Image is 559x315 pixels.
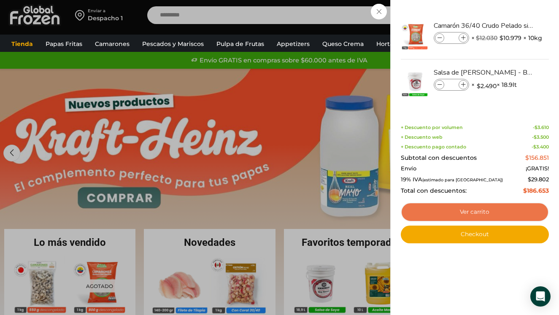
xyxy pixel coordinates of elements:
bdi: 2.490 [477,82,497,90]
span: + Descuento pago contado [401,144,466,150]
bdi: 3.400 [533,144,549,150]
span: × × 18.9lt [471,79,517,91]
span: $ [500,34,503,42]
input: Product quantity [445,33,458,43]
a: Camarones [91,36,134,52]
bdi: 156.851 [525,154,549,162]
span: 19% IVA [401,176,503,183]
span: $ [523,187,527,194]
span: Total con descuentos: [401,187,467,194]
span: - [533,125,549,130]
span: 29.802 [528,176,549,183]
a: Salsa de [PERSON_NAME] - Balde 18.9 litros [434,68,534,77]
span: $ [476,34,480,42]
a: Tienda [7,36,37,52]
span: + Descuento por volumen [401,125,463,130]
span: $ [477,82,481,90]
span: Envío [401,165,416,172]
a: Papas Fritas [41,36,86,52]
a: Ver carrito [401,202,549,222]
a: Pescados y Mariscos [138,36,208,52]
small: (estimado para [GEOGRAPHIC_DATA]) [422,178,503,182]
bdi: 3.610 [535,124,549,130]
span: $ [534,134,537,140]
a: Hortalizas [372,36,410,52]
span: $ [533,144,536,150]
span: $ [528,176,531,183]
div: Open Intercom Messenger [530,286,551,307]
span: + Descuento web [401,135,443,140]
a: Queso Crema [318,36,368,52]
bdi: 186.653 [523,187,549,194]
bdi: 10.979 [500,34,521,42]
span: $ [535,124,537,130]
span: - [532,135,549,140]
span: - [532,144,549,150]
input: Product quantity [445,80,458,89]
span: × × 10kg [471,32,542,44]
bdi: 12.030 [476,34,497,42]
a: Appetizers [273,36,314,52]
a: Pulpa de Frutas [212,36,268,52]
span: $ [525,154,529,162]
bdi: 3.500 [534,134,549,140]
span: Subtotal con descuentos [401,154,477,162]
a: Checkout [401,226,549,243]
span: ¡GRATIS! [526,165,549,172]
a: Camarón 36/40 Crudo Pelado sin Vena - Super Prime - Caja 10 kg [434,21,534,30]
